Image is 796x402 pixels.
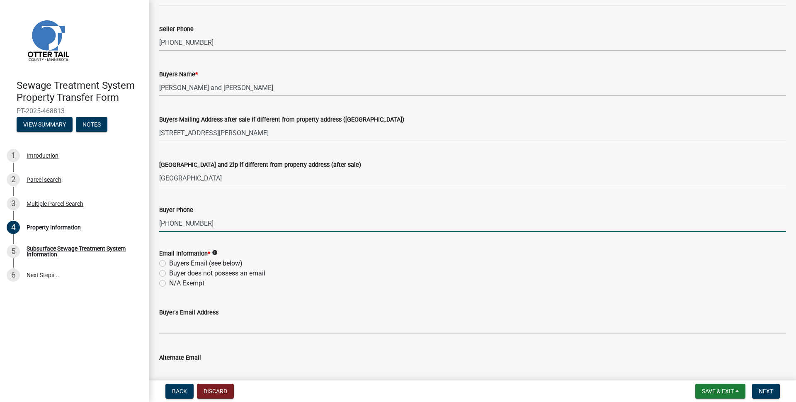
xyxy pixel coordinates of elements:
[27,153,58,158] div: Introduction
[159,27,194,32] label: Seller Phone
[17,9,79,71] img: Otter Tail County, Minnesota
[169,258,243,268] label: Buyers Email (see below)
[76,122,107,128] wm-modal-confirm: Notes
[212,250,218,256] i: info
[169,268,265,278] label: Buyer does not possess an email
[76,117,107,132] button: Notes
[7,245,20,258] div: 5
[7,221,20,234] div: 4
[27,224,81,230] div: Property Information
[159,355,201,361] label: Alternate Email
[27,177,61,183] div: Parcel search
[7,268,20,282] div: 6
[7,149,20,162] div: 1
[159,117,404,123] label: Buyers Mailing Address after sale if different from property address ([GEOGRAPHIC_DATA])
[17,122,73,128] wm-modal-confirm: Summary
[7,197,20,210] div: 3
[169,278,204,288] label: N/A Exempt
[702,388,734,395] span: Save & Exit
[27,201,83,207] div: Multiple Parcel Search
[159,72,198,78] label: Buyers Name
[197,384,234,399] button: Discard
[17,80,143,104] h4: Sewage Treatment System Property Transfer Form
[17,117,73,132] button: View Summary
[27,246,136,257] div: Subsurface Sewage Treatment System Information
[159,162,361,168] label: [GEOGRAPHIC_DATA] and Zip if different from property address (after sale)
[159,207,193,213] label: Buyer Phone
[159,251,210,257] label: Email Information
[17,107,133,115] span: PT-2025-468813
[165,384,194,399] button: Back
[7,173,20,186] div: 2
[752,384,780,399] button: Next
[172,388,187,395] span: Back
[695,384,745,399] button: Save & Exit
[159,310,218,316] label: Buyer's Email Address
[759,388,773,395] span: Next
